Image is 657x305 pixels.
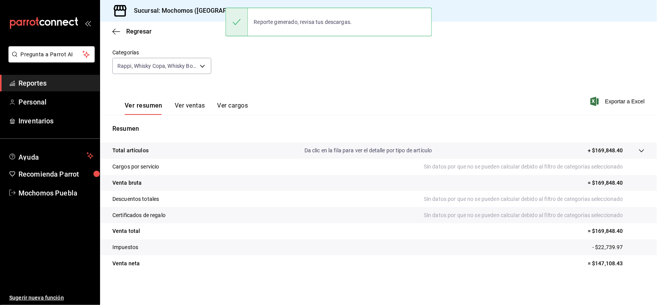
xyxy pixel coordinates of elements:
p: Sin datos por que no se pueden calcular debido al filtro de categorías seleccionado [424,195,645,203]
p: Total artículos [112,147,149,155]
span: Pregunta a Parrot AI [21,51,83,59]
span: Inventarios [18,116,94,126]
span: Personal [18,97,94,107]
span: Sugerir nueva función [9,294,94,302]
p: Impuestos [112,243,138,251]
button: Ver resumen [125,102,162,115]
p: = $147,108.43 [588,260,645,268]
span: Recomienda Parrot [18,169,94,179]
button: open_drawer_menu [85,20,91,26]
span: Ayuda [18,151,84,160]
button: Exportar a Excel [592,97,645,106]
p: Resumen [112,124,645,133]
p: Venta neta [112,260,140,268]
p: = $169,848.40 [588,227,645,235]
button: Regresar [112,28,152,35]
p: = $169,848.40 [588,179,645,187]
p: - $22,739.97 [592,243,645,251]
p: Da clic en la fila para ver el detalle por tipo de artículo [304,147,432,155]
label: Categorías [112,50,211,56]
button: Ver cargos [217,102,248,115]
p: Sin datos por que no se pueden calcular debido al filtro de categorías seleccionado [424,211,645,219]
span: Reportes [18,78,94,88]
p: Cargos por servicio [112,163,159,171]
p: Descuentos totales [112,195,159,203]
button: Pregunta a Parrot AI [8,46,95,62]
a: Pregunta a Parrot AI [5,56,95,64]
p: Venta total [112,227,140,235]
p: Certificados de regalo [112,211,166,219]
div: Reporte generado, revisa tus descargas. [248,13,358,30]
span: Regresar [126,28,152,35]
p: Sin datos por que no se pueden calcular debido al filtro de categorías seleccionado [424,163,645,171]
p: + $169,848.40 [588,147,623,155]
h3: Sucursal: Mochomos ([GEOGRAPHIC_DATA]) [128,6,259,15]
p: Venta bruta [112,179,142,187]
span: Mochomos Puebla [18,188,94,198]
button: Ver ventas [175,102,205,115]
div: navigation tabs [125,102,248,115]
span: Rappi, Whisky Copa, Whisky Botella, Vodka Copa, Vodka Botella, Vinos Usa, Vinos [GEOGRAPHIC_DATA]... [117,62,197,70]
